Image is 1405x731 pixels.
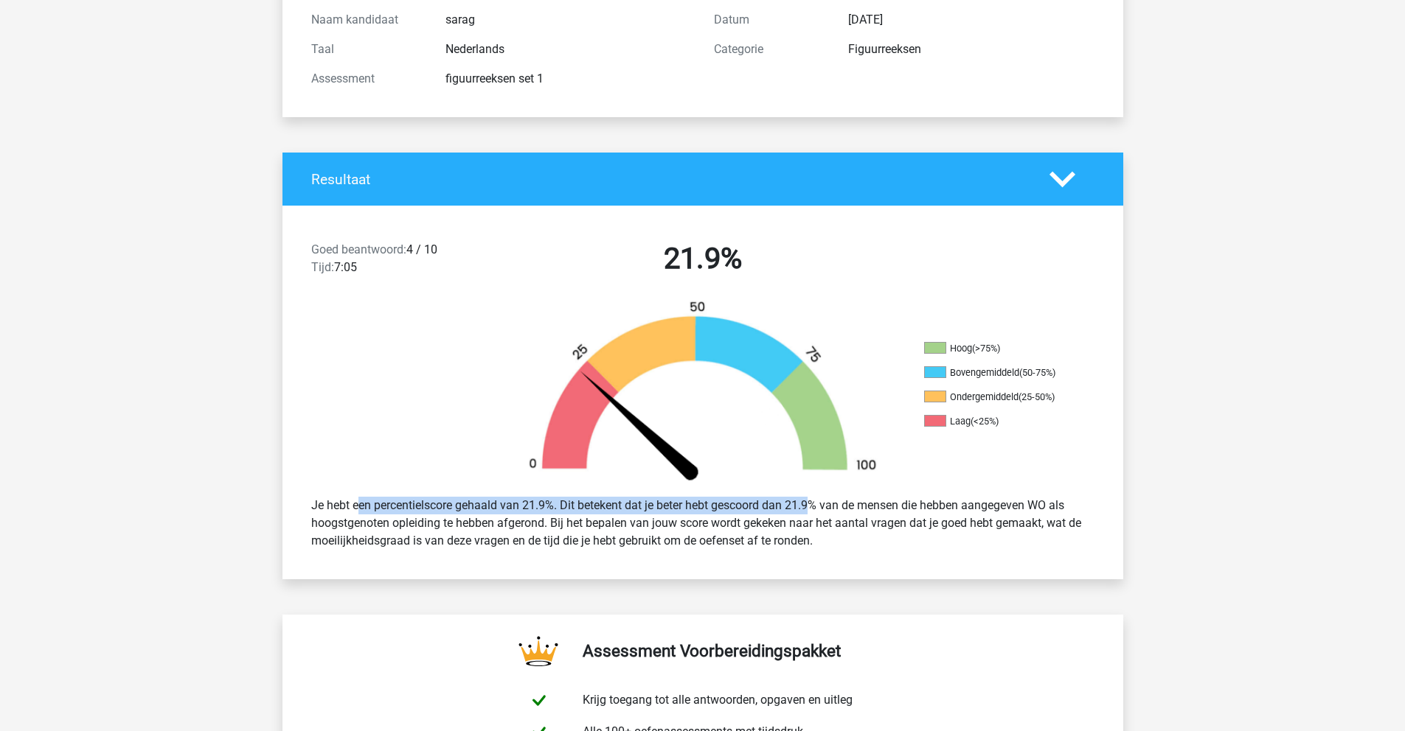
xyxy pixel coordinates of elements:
div: Assessment [300,70,434,88]
div: 4 / 10 7:05 [300,241,502,282]
div: Nederlands [434,41,703,58]
div: (<25%) [971,416,999,427]
div: sarag [434,11,703,29]
div: figuurreeksen set 1 [434,70,703,88]
span: Goed beantwoord: [311,242,406,256]
li: Ondergemiddeld [924,391,1072,404]
h2: 21.9% [513,241,893,276]
div: (50-75%) [1019,367,1055,378]
span: Tijd: [311,260,334,274]
div: (>75%) [972,343,1000,354]
div: Figuurreeksen [837,41,1106,58]
li: Laag [924,415,1072,428]
div: [DATE] [837,11,1106,29]
div: Categorie [703,41,837,58]
div: Taal [300,41,434,58]
h4: Resultaat [311,171,1027,188]
div: (25-50%) [1019,391,1055,402]
div: Naam kandidaat [300,11,434,29]
div: Je hebt een percentielscore gehaald van 21.9%. Dit betekent dat je beter hebt gescoord dan 21.9% ... [300,491,1106,556]
li: Bovengemiddeld [924,366,1072,380]
img: 22.a52c633a1487.png [504,300,902,485]
div: Datum [703,11,837,29]
li: Hoog [924,342,1072,355]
